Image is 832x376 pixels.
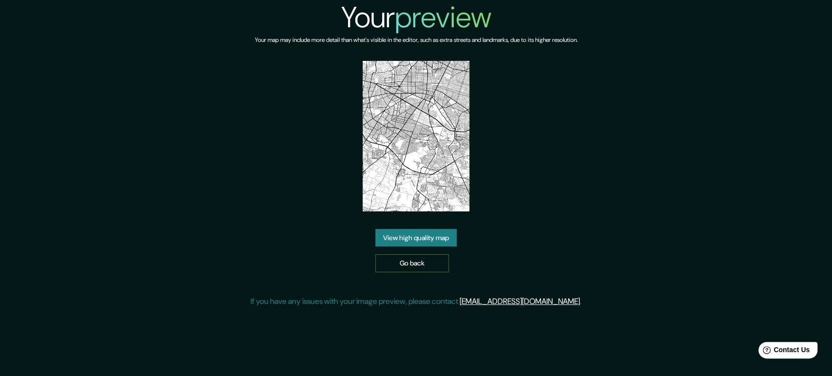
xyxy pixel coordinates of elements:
[460,296,580,306] a: [EMAIL_ADDRESS][DOMAIN_NAME]
[745,338,821,365] iframe: Help widget launcher
[375,229,457,247] a: View high quality map
[255,35,578,45] h6: Your map may include more detail than what's visible in the editor, such as extra streets and lan...
[375,254,449,272] a: Go back
[363,61,469,211] img: created-map-preview
[251,296,581,307] p: If you have any issues with your image preview, please contact .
